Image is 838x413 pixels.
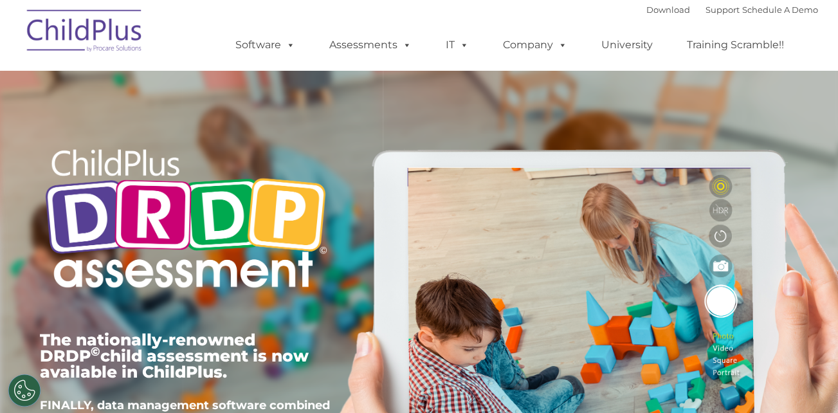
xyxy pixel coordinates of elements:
img: Copyright - DRDP Logo Light [40,132,332,309]
a: Software [223,32,308,58]
a: Download [646,5,690,15]
a: IT [433,32,482,58]
sup: © [91,344,100,359]
img: ChildPlus by Procare Solutions [21,1,149,65]
a: Support [706,5,740,15]
span: The nationally-renowned DRDP child assessment is now available in ChildPlus. [40,330,309,381]
a: Training Scramble!! [674,32,797,58]
a: Company [490,32,580,58]
a: Schedule A Demo [742,5,818,15]
font: | [646,5,818,15]
button: Cookies Settings [8,374,41,407]
a: Assessments [316,32,424,58]
a: University [588,32,666,58]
